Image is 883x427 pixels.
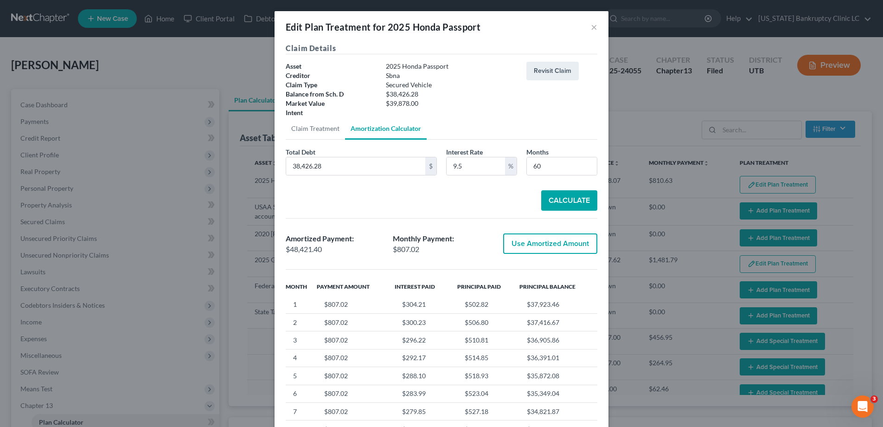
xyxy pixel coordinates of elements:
[317,296,395,313] td: $807.02
[457,313,519,331] td: $506.80
[447,157,505,175] input: 5
[286,43,597,54] h5: Claim Details
[457,349,519,367] td: $514.85
[395,313,457,331] td: $300.23
[519,277,597,296] th: Principal Balance
[526,147,549,157] label: Months
[519,296,597,313] td: $37,923.46
[281,108,381,117] div: Intent
[281,62,381,71] div: Asset
[505,157,517,175] div: %
[286,296,317,313] td: 1
[286,385,317,402] td: 6
[317,331,395,349] td: $807.02
[286,367,317,385] td: 5
[286,157,425,175] input: 10,000.00
[395,331,457,349] td: $296.22
[395,385,457,402] td: $283.99
[395,296,457,313] td: $304.21
[519,331,597,349] td: $36,905.86
[281,80,381,90] div: Claim Type
[281,71,381,80] div: Creditor
[281,99,381,108] div: Market Value
[286,313,317,331] td: 2
[851,395,874,418] iframe: Intercom live chat
[395,349,457,367] td: $292.17
[395,402,457,420] td: $279.85
[457,385,519,402] td: $523.04
[446,147,483,157] label: Interest Rate
[425,157,436,175] div: $
[317,402,395,420] td: $807.02
[519,349,597,367] td: $36,391.01
[457,402,519,420] td: $527.18
[286,244,384,255] div: $48,421.40
[381,62,522,71] div: 2025 Honda Passport
[519,402,597,420] td: $34,821.87
[286,402,317,420] td: 7
[457,367,519,385] td: $518.93
[286,331,317,349] td: 3
[317,385,395,402] td: $807.02
[526,62,579,80] button: Revisit Claim
[457,331,519,349] td: $510.81
[381,90,522,99] div: $38,426.28
[393,244,491,255] div: $807.02
[286,233,384,244] div: Amortized Payment:
[317,313,395,331] td: $807.02
[519,385,597,402] td: $35,349.04
[503,233,597,254] button: Use Amortized Amount
[527,157,597,175] input: 60
[519,313,597,331] td: $37,416.67
[457,296,519,313] td: $502.82
[286,117,345,140] a: Claim Treatment
[393,233,491,244] div: Monthly Payment:
[457,277,519,296] th: Principal Paid
[395,277,457,296] th: Interest Paid
[381,71,522,80] div: Sbna
[317,349,395,367] td: $807.02
[286,349,317,367] td: 4
[870,395,878,403] span: 3
[381,99,522,108] div: $39,878.00
[345,117,427,140] a: Amortization Calculator
[395,367,457,385] td: $288.10
[317,277,395,296] th: Payment Amount
[541,190,597,211] button: Calculate
[286,147,315,157] label: Total Debt
[519,367,597,385] td: $35,872.08
[281,90,381,99] div: Balance from Sch. D
[317,367,395,385] td: $807.02
[286,277,317,296] th: Month
[381,80,522,90] div: Secured Vehicle
[591,21,597,32] button: ×
[286,20,480,33] div: Edit Plan Treatment for 2025 Honda Passport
